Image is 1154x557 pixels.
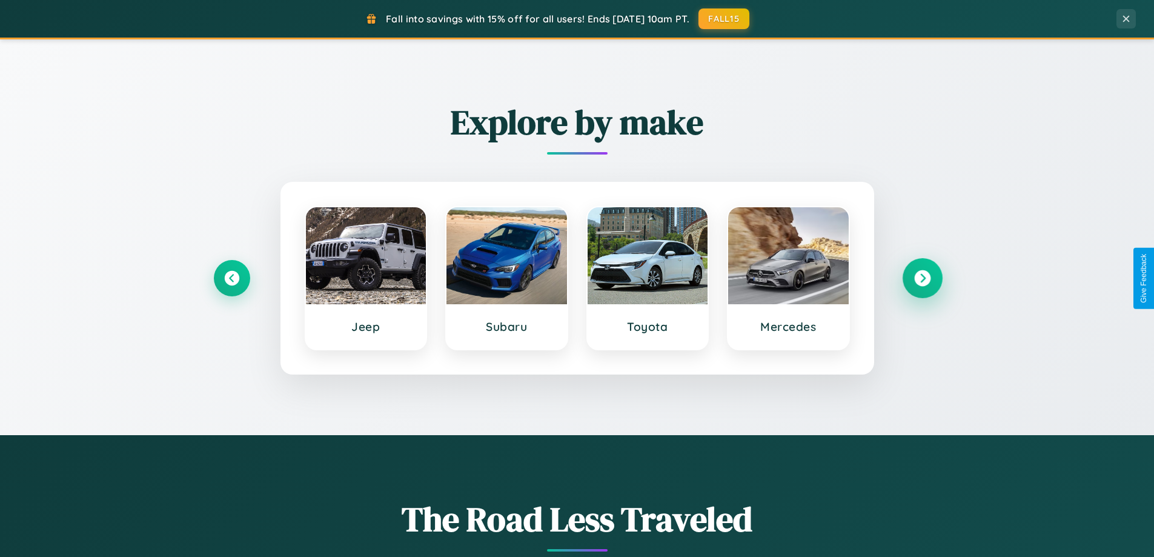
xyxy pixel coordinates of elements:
[740,319,837,334] h3: Mercedes
[318,319,414,334] h3: Jeep
[600,319,696,334] h3: Toyota
[214,99,941,145] h2: Explore by make
[386,13,689,25] span: Fall into savings with 15% off for all users! Ends [DATE] 10am PT.
[698,8,749,29] button: FALL15
[1139,254,1148,303] div: Give Feedback
[214,496,941,542] h1: The Road Less Traveled
[459,319,555,334] h3: Subaru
